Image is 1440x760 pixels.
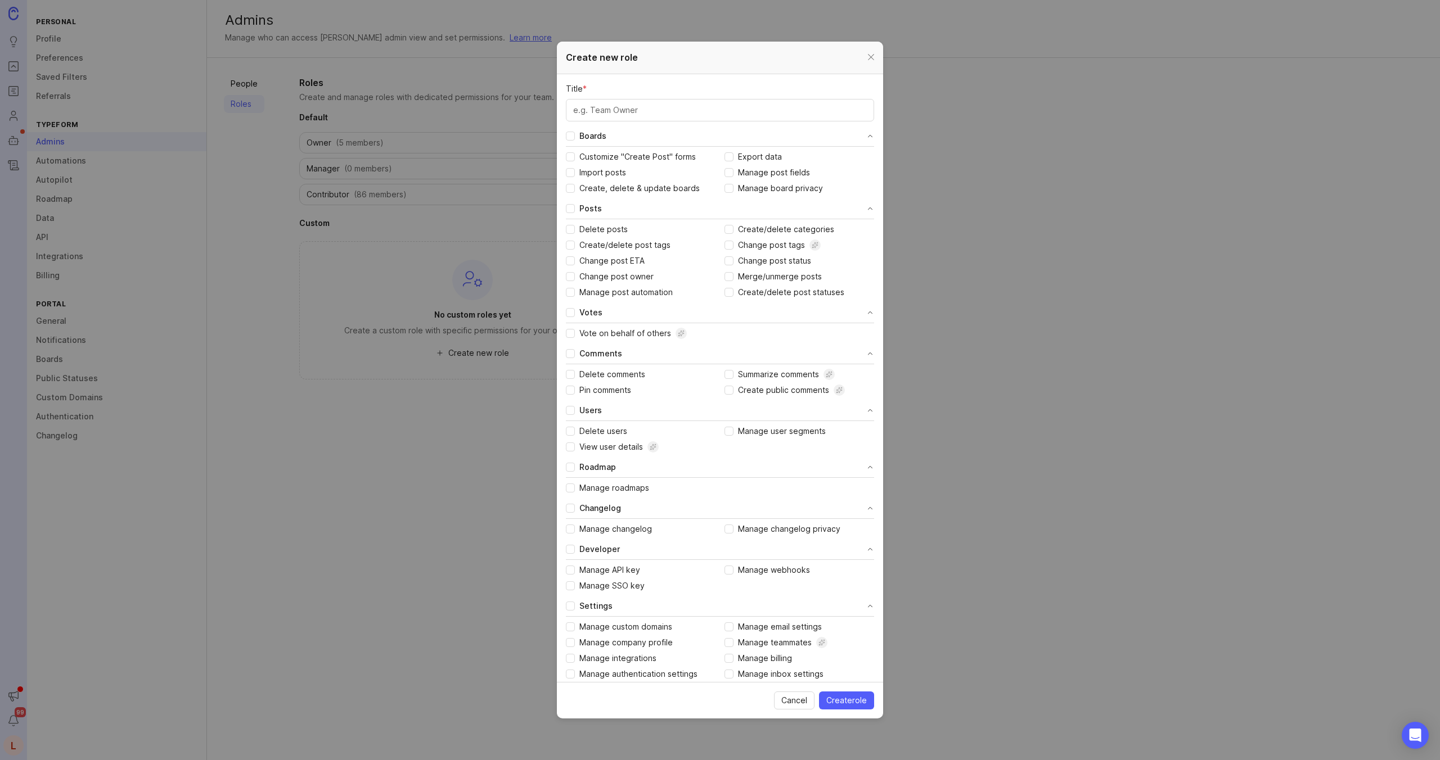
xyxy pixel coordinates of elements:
button: toggle for accordion [621,504,874,512]
input: Checkbox to allow users to viewUserDetails [566,442,575,451]
span: Developer [579,544,620,555]
span: Import posts [579,167,626,178]
span: Create role [826,695,867,706]
span: Customize "Create Post" forms [579,151,696,162]
button: toggle for accordion [616,463,874,471]
span: Create, delete & update boards [579,183,700,194]
button: toggle for accordion [602,309,874,316]
button: toggle for accordion [622,350,874,358]
input: Checkbox to allow users to pinComments [566,386,575,395]
span: Users [579,405,602,416]
span: Manage integrations [579,653,656,664]
input: Checkbox to allow users to manageQueue [724,669,733,678]
span: Change post owner [579,271,654,282]
input: Checkbox to allow users to manageRoadmap [566,483,575,492]
button: toggle for accordion [602,406,874,414]
input: Checkbox to toggle all Posts permissions [566,204,575,213]
span: Change post status [738,255,811,266]
span: Manage custom domains [579,621,672,632]
span: Manage authentication settings [579,668,697,680]
span: Votes [579,307,602,318]
span: Manage inbox settings [738,668,823,680]
span: Create/delete categories [738,224,834,235]
input: Checkbox to allow users to changePostStatus [724,256,733,265]
span: Summarize comments [738,369,819,380]
span: Manage SSO key [579,580,645,591]
span: Manage user segments [738,426,826,437]
input: Checkbox to allow users to manageChangelog [566,524,575,533]
input: Checkbox to allow users to manageBoardPrivacy [724,184,733,193]
input: Checkbox to allow users to deletePosts [566,225,575,234]
input: Checkbox to allow users to customizeBoards [566,152,575,161]
input: Checkbox to allow users to manageIntegrations [566,654,575,663]
span: Manage company profile [579,637,673,648]
span: Manage post fields [738,167,810,178]
span: Pin comments [579,384,631,396]
div: Open Intercom Messenger [1402,722,1429,749]
input: Checkbox to allow users to manageWebhooks [724,566,733,574]
span: Manage roadmaps [579,482,649,494]
button: toggle for accordion [602,205,874,212]
input: Checkbox to toggle all Settings permissions [566,601,575,610]
span: Manage changelog privacy [738,523,840,535]
input: e.g. Team Owner [573,104,867,116]
button: toggle for accordion [606,132,874,140]
span: Cancel [781,695,807,706]
input: Checkbox to allow users to exportData [724,152,733,161]
input: Checkbox to allow users to manageCategories [724,225,733,234]
input: Checkbox to allow users to deleteComments [566,370,575,379]
span: Manage API key [579,564,640,576]
button: Createrole [819,691,874,709]
span: Manage webhooks [738,564,810,576]
input: Checkbox to allow users to importPosts [566,168,575,177]
span: Create public comments [738,384,829,396]
div: accordion in expanded state [566,523,874,544]
input: Checkbox to allow users to manageBoards [566,184,575,193]
h1: Create new role [566,51,638,65]
input: Checkbox to allow users to managePostAutomation [566,288,575,297]
input: Checkbox to allow users to changePostTags [724,241,733,250]
span: Change post tags [738,239,805,251]
input: Checkbox to allow users to manageCustomDomains [566,622,575,631]
input: Checkbox to allow users to deleteUsers [566,427,575,436]
input: Checkbox to allow users to manageTeammates [724,638,733,647]
div: accordion in expanded state [566,369,874,405]
input: Checkbox to toggle all Comments permissions [566,349,575,358]
div: accordion in expanded state [566,328,874,348]
button: toggle for accordion [620,545,874,553]
input: Checkbox to allow users to changePostETA [566,256,575,265]
span: Export data [738,151,782,162]
span: Manage teammates [738,637,812,648]
input: Checkbox to allow users to createPublicComment [724,386,733,395]
input: Checkbox to allow users to manageChangelogPrivacy [724,524,733,533]
div: accordion in expanded state [566,482,874,503]
button: Cancel [774,691,814,709]
input: Checkbox to allow users to manageUserSegmentation [724,427,733,436]
span: Comments [579,348,622,359]
button: toggle for accordion [613,602,874,610]
label: Title [566,83,874,94]
input: Checkbox to toggle all Users permissions [566,406,575,415]
span: Delete posts [579,224,628,235]
span: Create/delete post statuses [738,287,844,298]
span: Manage board privacy [738,183,823,194]
span: Delete comments [579,369,645,380]
div: accordion in expanded state [566,621,874,689]
div: accordion in expanded state [566,564,874,600]
div: accordion in expanded state [566,151,874,203]
span: Delete users [579,426,627,437]
input: Checkbox to toggle all Developer permissions [566,545,575,554]
input: Checkbox to allow users to manageStatuses [724,288,733,297]
input: Checkbox to allow users to changePostOwner [566,272,575,281]
span: Manage changelog [579,523,652,535]
span: Roadmap [579,462,616,473]
div: accordion in expanded state [566,426,874,462]
span: Create/delete post tags [579,239,670,251]
input: Checkbox to allow users to manageAuthSettings [566,669,575,678]
span: Boards [579,130,606,142]
span: Manage email settings [738,621,822,632]
input: Checkbox to allow users to manageSSOKey [566,581,575,590]
input: Checkbox to allow users to voteOnBehalf [566,329,575,338]
span: Change post ETA [579,255,645,266]
input: Checkbox to allow users to mergePosts [724,272,733,281]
